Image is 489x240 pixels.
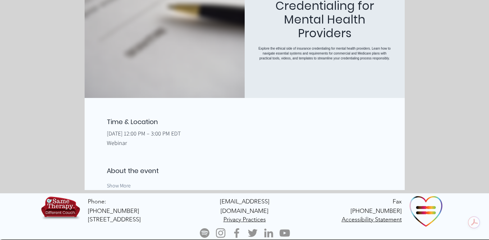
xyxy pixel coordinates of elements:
img: Twitter [246,227,259,239]
a: Phone: [PHONE_NUMBER] [88,198,139,215]
a: [EMAIL_ADDRESS][DOMAIN_NAME] [220,198,269,215]
p: Webinar [107,139,382,147]
a: Privacy Practices [223,216,266,223]
img: Ally Organization [409,193,444,229]
p: [DATE] 12:00 PM – 3:00 PM EDT [107,129,382,137]
img: YouTube [278,227,291,239]
span: [STREET_ADDRESS] [88,216,141,223]
img: TBH.US [40,195,81,224]
img: Spotify [198,227,211,239]
a: Accessibility Statement [342,216,402,223]
ul: Social Bar [198,227,291,239]
img: Instagram [214,227,227,239]
button: Show More [107,182,131,189]
img: Facebook [230,227,243,239]
img: LinkedIn [262,227,275,239]
h2: Time & Location [107,118,382,126]
h2: About the event [107,167,382,175]
p: Explore the ethical side of insurance credentialing for mental health providers. Learn how to nav... [258,46,392,61]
